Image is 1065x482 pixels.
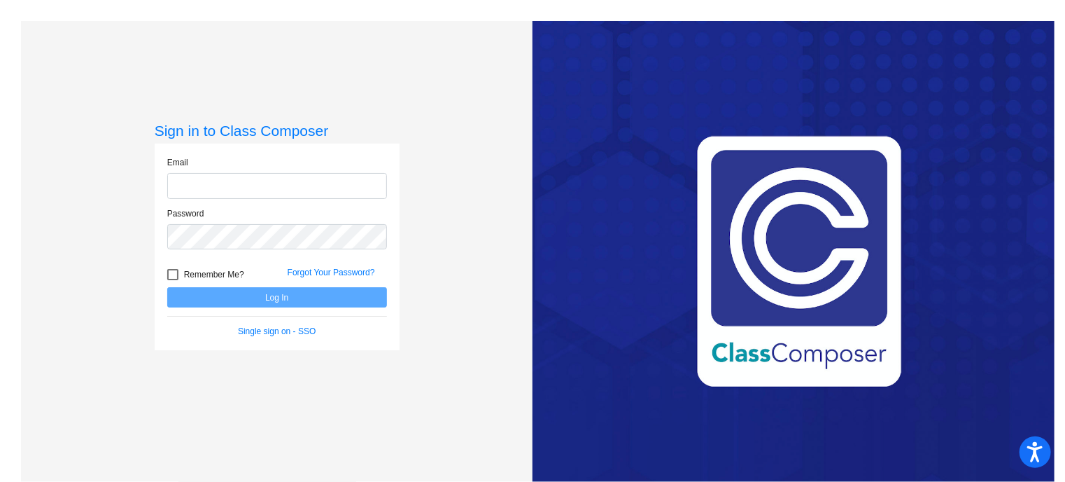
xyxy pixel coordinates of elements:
[167,287,387,308] button: Log In
[184,266,244,283] span: Remember Me?
[155,122,400,139] h3: Sign in to Class Composer
[288,268,375,277] a: Forgot Your Password?
[167,207,204,220] label: Password
[167,156,188,169] label: Email
[238,326,316,336] a: Single sign on - SSO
